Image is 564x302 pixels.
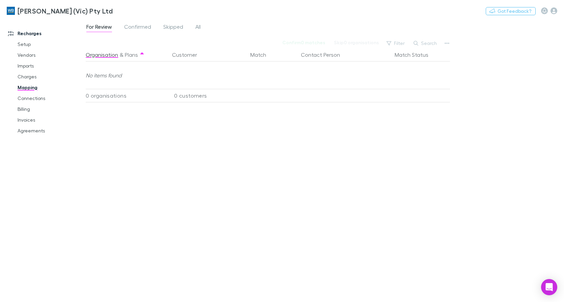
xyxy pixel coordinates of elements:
a: Charges [11,71,89,82]
span: Skipped [163,23,183,32]
button: Confirm0 matches [278,39,330,47]
a: Connections [11,93,89,104]
div: 0 organisations [86,89,167,102]
a: Imports [11,60,89,71]
button: Customer [172,48,205,61]
span: All [195,23,201,32]
a: Mapping [11,82,89,93]
button: Organisation [86,48,118,61]
button: Plans [125,48,138,61]
a: [PERSON_NAME] (Vic) Pty Ltd [3,3,117,19]
button: Match Status [395,48,436,61]
h3: [PERSON_NAME] (Vic) Pty Ltd [18,7,113,15]
div: No items found [86,62,446,89]
span: For Review [86,23,112,32]
a: Recharges [1,28,89,39]
button: Skip0 organisations [330,39,383,47]
button: Match [250,48,274,61]
a: Billing [11,104,89,115]
a: Agreements [11,125,89,136]
img: William Buck (Vic) Pty Ltd's Logo [7,7,15,15]
div: & [86,48,164,61]
a: Setup [11,39,89,50]
div: Open Intercom Messenger [541,279,557,295]
button: Search [410,39,441,47]
button: Filter [383,39,409,47]
a: Vendors [11,50,89,60]
button: Contact Person [301,48,348,61]
button: Got Feedback? [486,7,536,15]
div: 0 customers [167,89,248,102]
a: Invoices [11,115,89,125]
span: Confirmed [124,23,151,32]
